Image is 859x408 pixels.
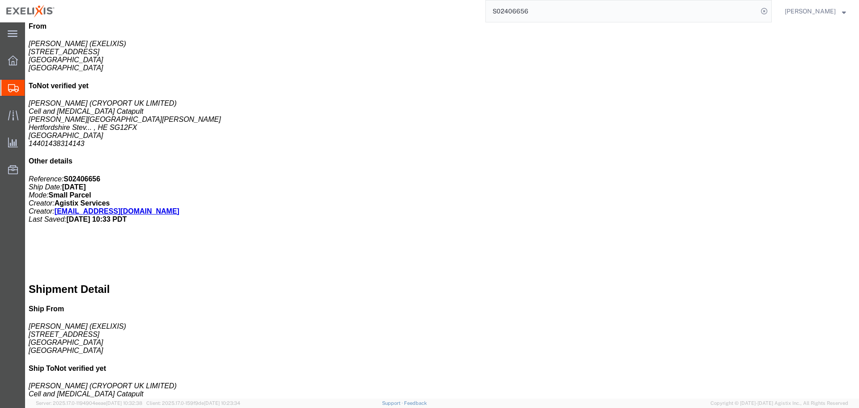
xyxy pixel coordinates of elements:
[382,400,404,406] a: Support
[6,4,55,18] img: logo
[25,22,859,399] iframe: FS Legacy Container
[486,0,758,22] input: Search for shipment number, reference number
[106,400,142,406] span: [DATE] 10:32:38
[36,400,142,406] span: Server: 2025.17.0-1194904eeae
[785,6,836,16] span: Fred Eisenman
[404,400,427,406] a: Feedback
[204,400,240,406] span: [DATE] 10:23:34
[784,6,846,17] button: [PERSON_NAME]
[146,400,240,406] span: Client: 2025.17.0-159f9de
[710,399,848,407] span: Copyright © [DATE]-[DATE] Agistix Inc., All Rights Reserved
